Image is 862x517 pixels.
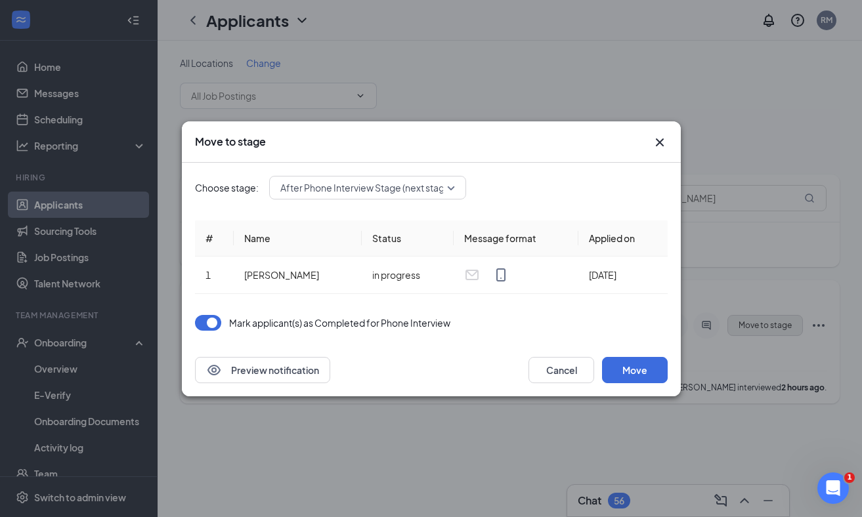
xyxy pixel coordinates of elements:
[233,257,361,294] td: [PERSON_NAME]
[280,178,453,197] span: After Phone Interview Stage (next stage)
[493,267,509,283] svg: MobileSms
[652,134,668,150] svg: Cross
[578,220,667,257] th: Applied on
[844,472,855,483] span: 1
[229,316,450,329] p: Mark applicant(s) as Completed for Phone Interview
[602,357,668,383] button: Move
[206,362,222,378] svg: Eye
[817,472,849,504] iframe: Intercom live chat
[195,220,234,257] th: #
[454,220,578,257] th: Message format
[195,357,330,383] button: EyePreview notification
[361,220,453,257] th: Status
[195,134,266,149] h3: Move to stage
[195,180,259,195] span: Choose stage:
[233,220,361,257] th: Name
[528,357,594,383] button: Cancel
[361,257,453,294] td: in progress
[578,257,667,294] td: [DATE]
[464,267,480,283] svg: Email
[205,269,211,281] span: 1
[652,134,668,150] button: Close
